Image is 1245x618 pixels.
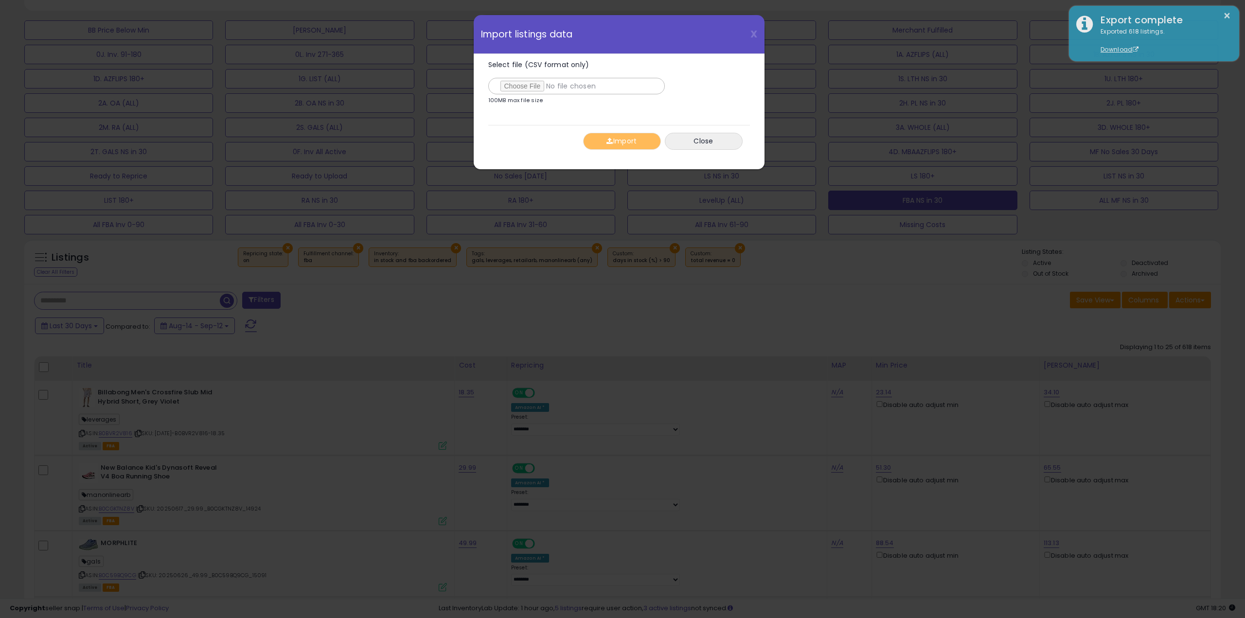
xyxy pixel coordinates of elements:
[583,133,661,150] button: Import
[1093,13,1232,27] div: Export complete
[1093,27,1232,54] div: Exported 618 listings.
[665,133,743,150] button: Close
[1101,45,1138,53] a: Download
[488,98,543,103] p: 100MB max file size
[481,30,573,39] span: Import listings data
[750,27,757,41] span: X
[1223,10,1231,22] button: ×
[488,60,589,70] span: Select file (CSV format only)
